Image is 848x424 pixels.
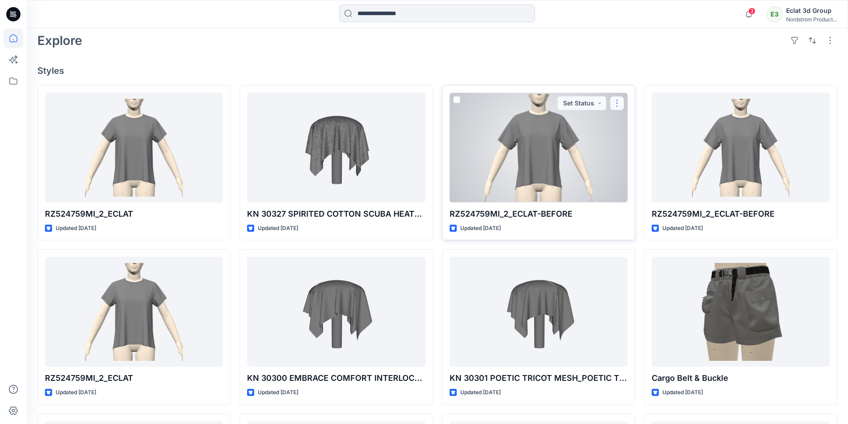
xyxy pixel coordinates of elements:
[37,33,82,48] h2: Explore
[450,257,628,367] a: KN 30301 POETIC TRICOT MESH_POETIC TRICOT MESH_61% Nylon, 39% Spandex_85gsm_YS-IL24816
[450,93,628,202] a: RZ524759MI_2_ECLAT-BEFORE
[652,372,830,384] p: Cargo Belt & Buckle
[786,5,837,16] div: Eclat 3d Group
[45,208,223,220] p: RZ524759MI_2_ECLAT
[45,372,223,384] p: RZ524759MI_2_ECLAT
[258,388,298,397] p: Updated [DATE]
[460,388,501,397] p: Updated [DATE]
[460,224,501,233] p: Updated [DATE]
[247,93,425,202] a: KN 30327 SPIRITED COTTON SCUBA HEATHER-44% Cotton,49% Polyester,7% Spandex-350-GKC3799H-2
[45,257,223,367] a: RZ524759MI_2_ECLAT
[786,16,837,23] div: Nordstrom Product...
[652,93,830,202] a: RZ524759MI_2_ECLAT-BEFORE
[45,93,223,202] a: RZ524759MI_2_ECLAT
[767,6,783,22] div: E3
[247,257,425,367] a: KN 30300 EMBRACE COMFORT INTERLOCK_T+OP Interlock Brush Face +Peached Back_81% Polyester 19% Span...
[662,388,703,397] p: Updated [DATE]
[652,208,830,220] p: RZ524759MI_2_ECLAT-BEFORE
[450,372,628,384] p: KN 30301 POETIC TRICOT MESH_POETIC TRICOT MESH_61% Nylon, 39% Spandex_85gsm_YS-IL24816
[56,224,96,233] p: Updated [DATE]
[56,388,96,397] p: Updated [DATE]
[258,224,298,233] p: Updated [DATE]
[450,208,628,220] p: RZ524759MI_2_ECLAT-BEFORE
[652,257,830,367] a: Cargo Belt & Buckle
[37,65,837,76] h4: Styles
[748,8,755,15] span: 3
[247,208,425,220] p: KN 30327 SPIRITED COTTON SCUBA HEATHER-44% Cotton,49% Polyester,7% Spandex-350-GKC3799H-2
[662,224,703,233] p: Updated [DATE]
[247,372,425,384] p: KN 30300 EMBRACE COMFORT INTERLOCK_T+OP Interlock Brush Face +Peached Back_81% Polyester 19% Span...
